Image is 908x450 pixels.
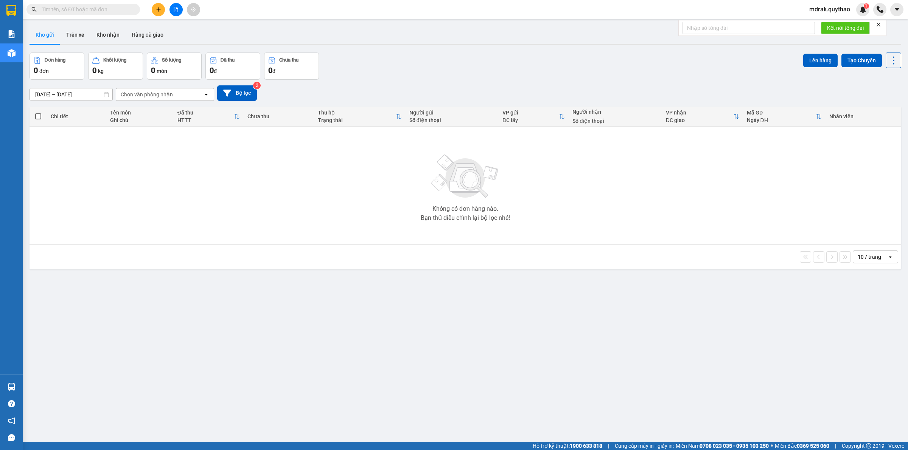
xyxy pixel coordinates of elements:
div: 10 / trang [858,253,881,261]
div: Số lượng [162,57,181,63]
div: Ghi chú [110,117,170,123]
div: Đã thu [221,57,235,63]
img: warehouse-icon [8,383,16,391]
div: Tên món [110,110,170,116]
div: Mã GD [747,110,816,116]
strong: 0369 525 060 [797,443,829,449]
button: Hàng đã giao [126,26,169,44]
button: caret-down [890,3,903,16]
span: 0 [268,66,272,75]
button: plus [152,3,165,16]
button: Đơn hàng0đơn [30,53,84,80]
div: Nhân viên [829,113,897,119]
div: Chi tiết [51,113,103,119]
strong: 1900 633 818 [570,443,602,449]
div: Trạng thái [318,117,396,123]
button: Bộ lọc [217,85,257,101]
span: search [31,7,37,12]
div: Người nhận [572,109,658,115]
span: món [157,68,167,74]
button: Tạo Chuyến [841,54,882,67]
span: đơn [39,68,49,74]
span: 0 [34,66,38,75]
div: VP gửi [502,110,559,116]
div: Chưa thu [279,57,299,63]
img: warehouse-icon [8,49,16,57]
span: kg [98,68,104,74]
button: Kết nối tổng đài [821,22,870,34]
span: notification [8,417,15,424]
img: icon-new-feature [860,6,866,13]
span: message [8,434,15,441]
img: solution-icon [8,30,16,38]
div: Chưa thu [247,113,310,119]
span: close [876,22,881,27]
span: question-circle [8,400,15,407]
span: | [608,442,609,450]
img: phone-icon [877,6,883,13]
span: 0 [210,66,214,75]
span: 0 [92,66,96,75]
span: đ [214,68,217,74]
th: Toggle SortBy [743,107,826,127]
span: ⚪️ [771,444,773,447]
input: Nhập số tổng đài [683,22,815,34]
span: caret-down [894,6,900,13]
input: Select a date range. [30,88,112,101]
button: Số lượng0món [147,53,202,80]
div: Ngày ĐH [747,117,816,123]
span: Miền Bắc [775,442,829,450]
span: Miền Nam [676,442,769,450]
span: copyright [866,443,871,448]
span: Kết nối tổng đài [827,24,864,32]
button: file-add [169,3,183,16]
svg: open [887,254,893,260]
button: Kho gửi [30,26,60,44]
div: Chọn văn phòng nhận [121,91,173,98]
button: aim [187,3,200,16]
svg: open [203,91,209,97]
button: Trên xe [60,26,90,44]
div: VP nhận [666,110,733,116]
span: 0 [151,66,155,75]
span: Hỗ trợ kỹ thuật: [533,442,602,450]
span: 1 [865,3,868,9]
sup: 1 [864,3,869,9]
button: Đã thu0đ [205,53,260,80]
span: Cung cấp máy in - giấy in: [615,442,674,450]
div: Số điện thoại [409,117,495,123]
th: Toggle SortBy [499,107,569,127]
div: ĐC giao [666,117,733,123]
span: mdrak.quythao [803,5,856,14]
span: đ [272,68,275,74]
button: Lên hàng [803,54,838,67]
div: HTTT [177,117,234,123]
div: Người gửi [409,110,495,116]
div: ĐC lấy [502,117,559,123]
img: logo-vxr [6,5,16,16]
sup: 2 [253,82,261,89]
img: svg+xml;base64,PHN2ZyBjbGFzcz0ibGlzdC1wbHVnX19zdmciIHhtbG5zPSJodHRwOi8vd3d3LnczLm9yZy8yMDAwL3N2Zy... [428,150,503,203]
button: Khối lượng0kg [88,53,143,80]
div: Số điện thoại [572,118,658,124]
span: plus [156,7,161,12]
div: Bạn thử điều chỉnh lại bộ lọc nhé! [421,215,510,221]
th: Toggle SortBy [314,107,406,127]
button: Kho nhận [90,26,126,44]
div: Thu hộ [318,110,396,116]
span: | [835,442,836,450]
div: Không có đơn hàng nào. [432,206,498,212]
strong: 0708 023 035 - 0935 103 250 [700,443,769,449]
button: Chưa thu0đ [264,53,319,80]
span: aim [191,7,196,12]
div: Đã thu [177,110,234,116]
th: Toggle SortBy [174,107,244,127]
input: Tìm tên, số ĐT hoặc mã đơn [42,5,131,14]
th: Toggle SortBy [662,107,743,127]
div: Đơn hàng [45,57,65,63]
span: file-add [173,7,179,12]
div: Khối lượng [103,57,126,63]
